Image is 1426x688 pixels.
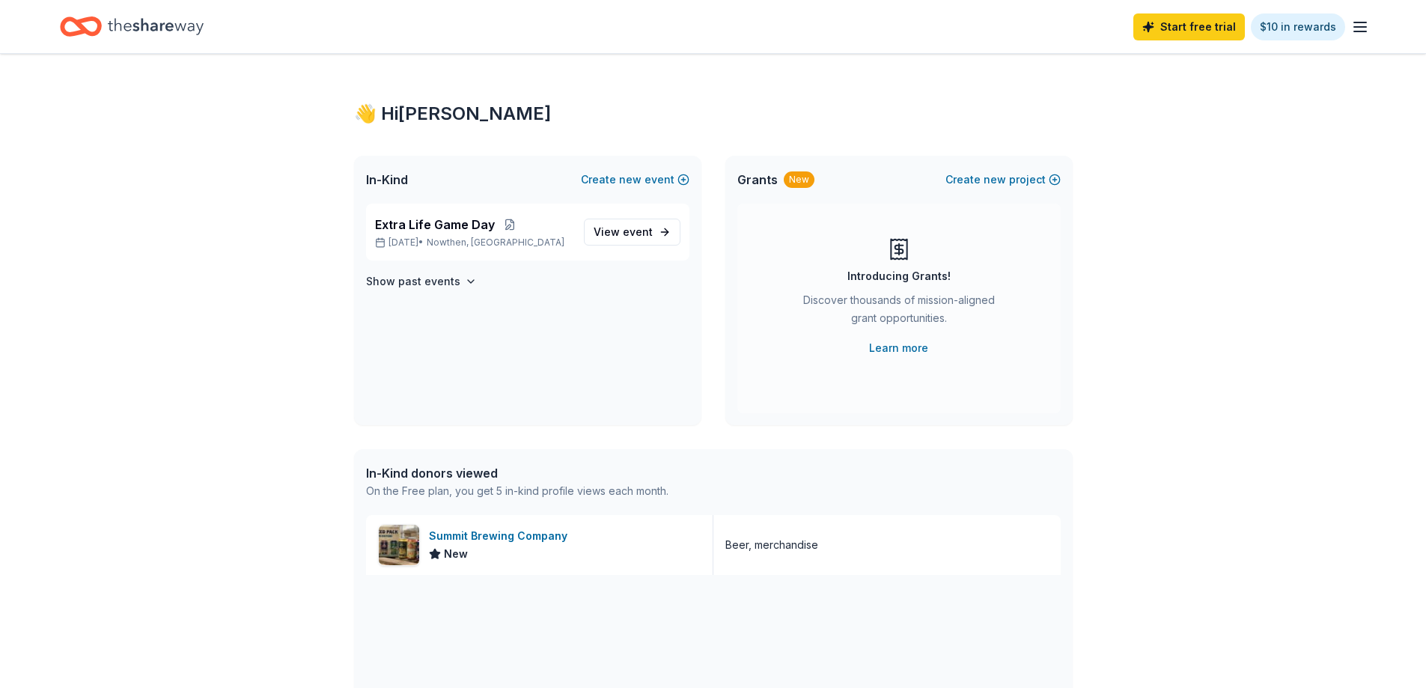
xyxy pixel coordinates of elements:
[584,219,680,246] a: View event
[366,273,460,290] h4: Show past events
[366,482,668,500] div: On the Free plan, you get 5 in-kind profile views each month.
[379,525,419,565] img: Image for Summit Brewing Company
[797,291,1001,333] div: Discover thousands of mission-aligned grant opportunities.
[594,223,653,241] span: View
[429,527,573,545] div: Summit Brewing Company
[984,171,1006,189] span: new
[725,536,818,554] div: Beer, merchandise
[1251,13,1345,40] a: $10 in rewards
[581,171,689,189] button: Createnewevent
[354,102,1073,126] div: 👋 Hi [PERSON_NAME]
[366,171,408,189] span: In-Kind
[945,171,1061,189] button: Createnewproject
[427,237,564,249] span: Nowthen, [GEOGRAPHIC_DATA]
[623,225,653,238] span: event
[619,171,642,189] span: new
[784,171,814,188] div: New
[60,9,204,44] a: Home
[737,171,778,189] span: Grants
[366,464,668,482] div: In-Kind donors viewed
[1133,13,1245,40] a: Start free trial
[444,545,468,563] span: New
[366,273,477,290] button: Show past events
[847,267,951,285] div: Introducing Grants!
[375,216,495,234] span: Extra Life Game Day
[375,237,572,249] p: [DATE] •
[869,339,928,357] a: Learn more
